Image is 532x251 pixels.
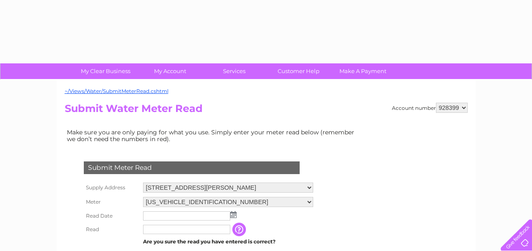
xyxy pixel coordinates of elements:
[264,63,334,79] a: Customer Help
[82,209,141,223] th: Read Date
[232,223,248,236] input: Information
[82,180,141,195] th: Supply Address
[84,161,300,174] div: Submit Meter Read
[135,63,205,79] a: My Account
[71,63,141,79] a: My Clear Business
[230,211,237,218] img: ...
[82,195,141,209] th: Meter
[65,127,361,145] td: Make sure you are only paying for what you use. Simply enter your meter read below (remember we d...
[82,223,141,236] th: Read
[65,103,468,119] h2: Submit Water Meter Read
[199,63,269,79] a: Services
[392,103,468,113] div: Account number
[328,63,398,79] a: Make A Payment
[141,236,315,247] td: Are you sure the read you have entered is correct?
[65,88,168,94] a: ~/Views/Water/SubmitMeterRead.cshtml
